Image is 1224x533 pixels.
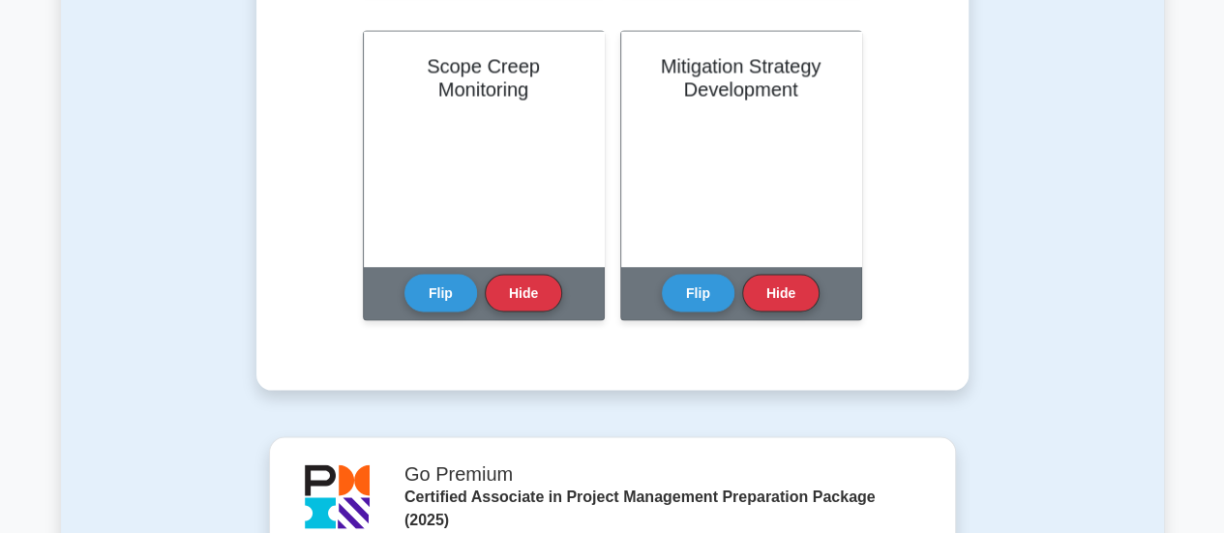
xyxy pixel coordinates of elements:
[742,274,820,311] button: Hide
[644,54,838,101] h2: Mitigation Strategy Development
[404,274,477,311] button: Flip
[485,274,562,311] button: Hide
[387,54,581,101] h2: Scope Creep Monitoring
[662,274,734,311] button: Flip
